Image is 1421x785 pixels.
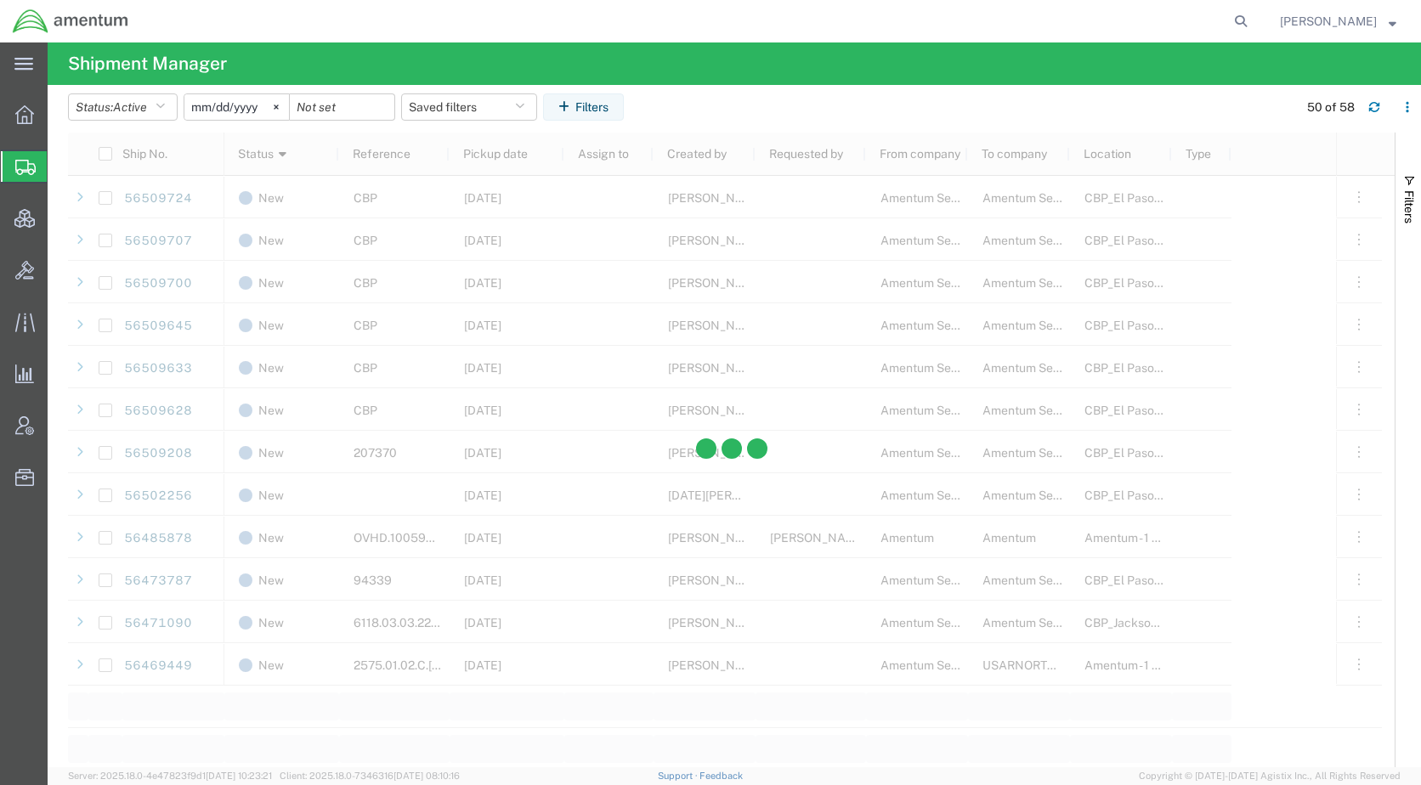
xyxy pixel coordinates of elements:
span: Server: 2025.18.0-4e47823f9d1 [68,771,272,781]
h4: Shipment Manager [68,42,227,85]
button: Status:Active [68,93,178,121]
a: Support [658,771,700,781]
span: Client: 2025.18.0-7346316 [280,771,460,781]
span: [DATE] 08:10:16 [393,771,460,781]
span: Filters [1402,190,1416,223]
span: [DATE] 10:23:21 [206,771,272,781]
button: [PERSON_NAME] [1279,11,1397,31]
span: Kent Gilman [1280,12,1377,31]
span: Copyright © [DATE]-[DATE] Agistix Inc., All Rights Reserved [1139,769,1401,783]
img: logo [12,8,129,34]
input: Not set [290,94,394,120]
a: Feedback [699,771,743,781]
div: 50 of 58 [1307,99,1355,116]
span: Active [113,100,147,114]
button: Saved filters [401,93,537,121]
button: Filters [543,93,624,121]
input: Not set [184,94,289,120]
